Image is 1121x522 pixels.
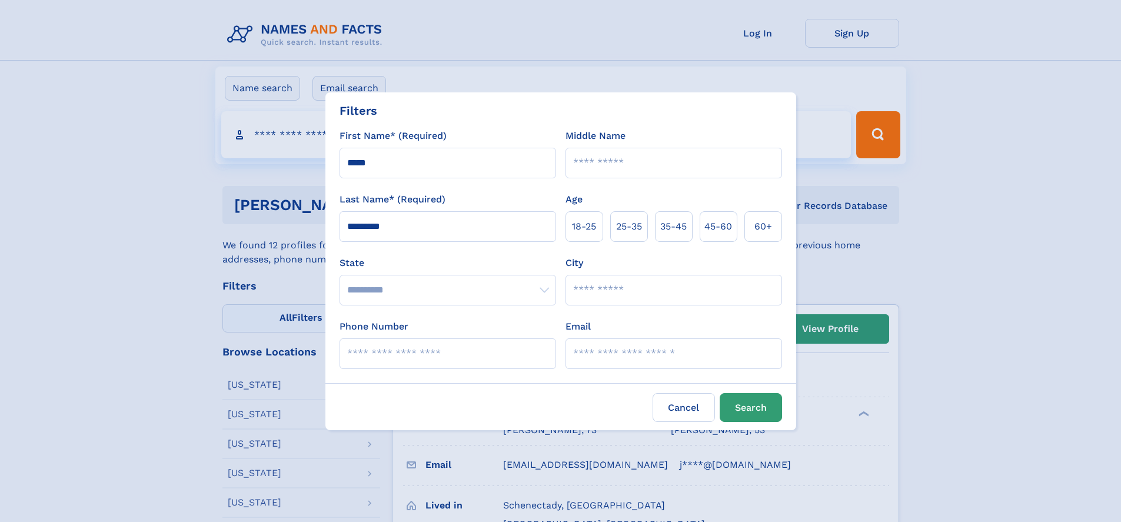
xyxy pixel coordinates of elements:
label: Phone Number [340,320,408,334]
div: Filters [340,102,377,119]
label: Age [566,192,583,207]
label: Email [566,320,591,334]
span: 25‑35 [616,220,642,234]
span: 45‑60 [704,220,732,234]
label: Cancel [653,393,715,422]
label: City [566,256,583,270]
button: Search [720,393,782,422]
span: 60+ [754,220,772,234]
label: State [340,256,556,270]
label: Last Name* (Required) [340,192,445,207]
span: 35‑45 [660,220,687,234]
span: 18‑25 [572,220,596,234]
label: Middle Name [566,129,626,143]
label: First Name* (Required) [340,129,447,143]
